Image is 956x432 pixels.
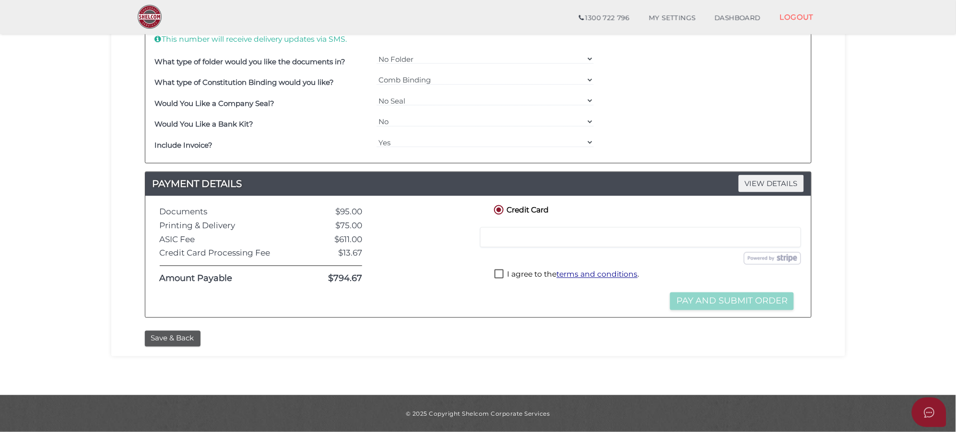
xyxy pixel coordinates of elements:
b: Would You Like a Bank Kit? [155,119,254,128]
div: ASIC Fee [153,235,293,244]
p: This number will receive delivery updates via SMS. [155,34,372,45]
b: What type of folder would you like the documents in? [155,57,346,66]
div: © 2025 Copyright Shelcom Corporate Services [118,409,838,418]
label: Credit Card [492,203,549,215]
div: Printing & Delivery [153,221,293,230]
a: terms and conditions [556,270,637,279]
img: stripe.png [744,252,801,265]
a: PAYMENT DETAILSVIEW DETAILS [145,176,811,191]
a: 1300 722 796 [569,9,639,28]
div: Amount Payable [153,274,293,284]
div: Documents [153,207,293,216]
iframe: Secure card payment input frame [486,233,795,242]
h4: PAYMENT DETAILS [145,176,811,191]
label: I agree to the . [495,269,639,281]
div: $794.67 [292,274,369,284]
button: Pay and Submit Order [670,292,794,310]
a: DASHBOARD [705,9,770,28]
div: $611.00 [292,235,369,244]
button: Save & Back [145,331,201,347]
div: $13.67 [292,248,369,257]
div: Credit Card Processing Fee [153,248,293,257]
b: Include Invoice? [155,140,213,150]
b: Would You Like a Company Seal? [155,99,275,108]
b: What type of Constitution Binding would you like? [155,78,334,87]
div: $75.00 [292,221,369,230]
span: VIEW DETAILS [739,175,804,192]
div: $95.00 [292,207,369,216]
a: MY SETTINGS [639,9,706,28]
button: Open asap [912,397,946,427]
a: LOGOUT [770,7,824,27]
